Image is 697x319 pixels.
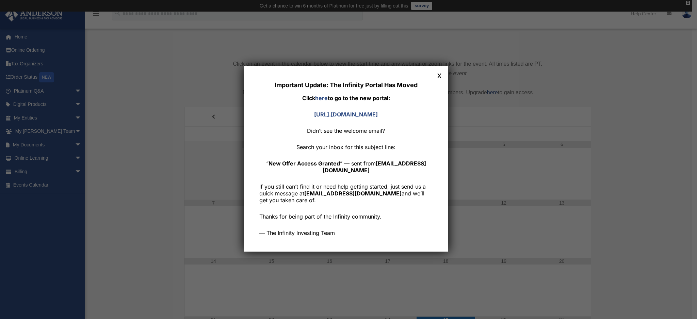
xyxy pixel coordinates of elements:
[259,127,433,134] p: Didn’t see the welcome email?
[435,70,444,79] button: Close
[259,213,433,220] p: Thanks for being part of the Infinity community.
[315,95,328,101] a: here
[259,229,433,236] p: — The Infinity Investing Team
[259,160,433,174] p: “ ” — sent from
[259,144,433,150] p: Search your inbox for this subject line:
[269,160,340,167] strong: New Offer Access Granted
[302,95,390,101] strong: Click to go to the new portal:
[304,190,402,197] strong: [EMAIL_ADDRESS][DOMAIN_NAME]
[259,81,433,89] div: Important Update: The Infinity Portal Has Moved
[314,111,378,118] strong: [URL]. [DOMAIN_NAME]
[323,160,426,174] strong: [EMAIL_ADDRESS][DOMAIN_NAME]
[314,111,378,118] a: [URL].[DOMAIN_NAME]
[259,183,433,204] p: If you still can’t find it or need help getting started, just send us a quick message at and we’l...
